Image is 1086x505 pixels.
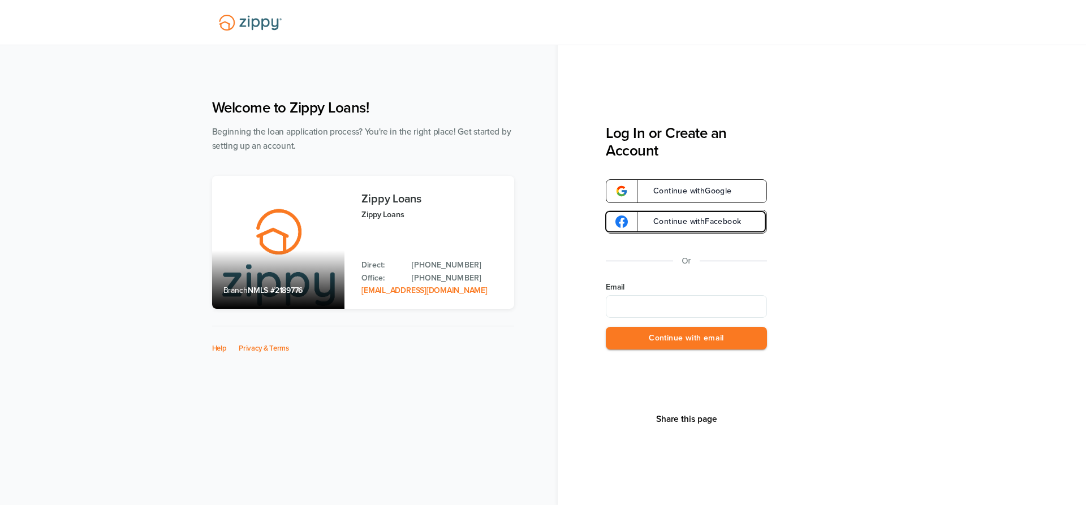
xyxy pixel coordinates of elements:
a: Office Phone: 512-975-2947 [412,272,502,284]
a: Help [212,344,227,353]
img: google-logo [615,215,628,228]
span: Continue with Facebook [642,218,741,226]
img: Lender Logo [212,10,288,36]
p: Office: [361,272,400,284]
span: Beginning the loan application process? You're in the right place! Get started by setting up an a... [212,127,511,151]
p: Zippy Loans [361,208,502,221]
a: Privacy & Terms [239,344,289,353]
span: Continue with Google [642,187,732,195]
p: Direct: [361,259,400,271]
h3: Log In or Create an Account [606,124,767,159]
span: Branch [223,286,248,295]
button: Continue with email [606,327,767,350]
a: Email Address: zippyguide@zippymh.com [361,286,487,295]
h1: Welcome to Zippy Loans! [212,99,514,116]
p: Or [682,254,691,268]
input: Email Address [606,295,767,318]
img: google-logo [615,185,628,197]
h3: Zippy Loans [361,193,502,205]
a: Direct Phone: 512-975-2947 [412,259,502,271]
a: google-logoContinue withGoogle [606,179,767,203]
a: google-logoContinue withFacebook [606,210,767,234]
button: Share This Page [653,413,721,425]
label: Email [606,282,767,293]
span: NMLS #2189776 [248,286,303,295]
